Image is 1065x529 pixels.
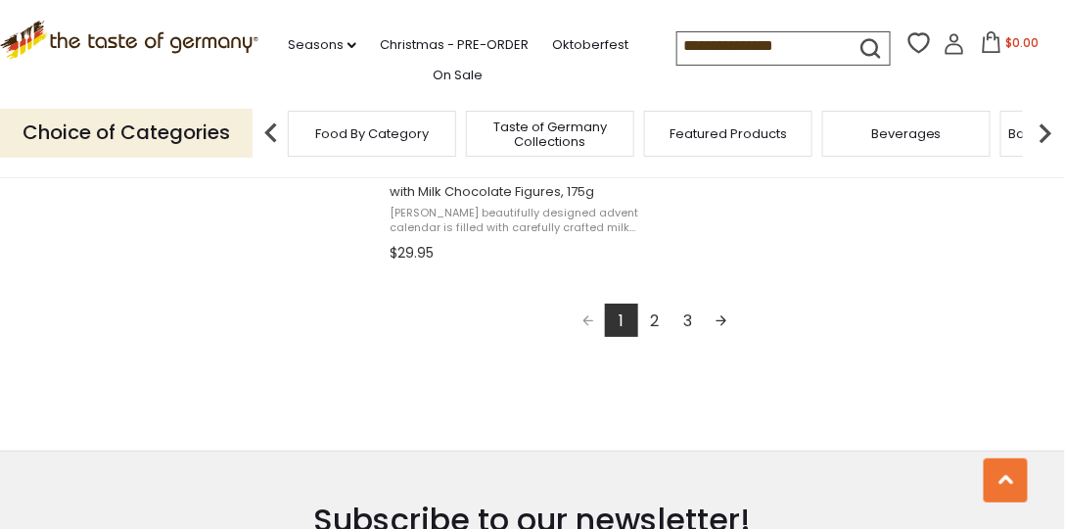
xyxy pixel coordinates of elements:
[671,304,705,337] a: 3
[1006,34,1040,51] span: $0.00
[390,304,919,343] div: Pagination
[380,34,529,56] a: Christmas - PRE-ORDER
[315,126,429,141] a: Food By Category
[705,304,738,337] a: Next page
[252,114,291,153] img: previous arrow
[1026,114,1065,153] img: next arrow
[871,126,942,141] a: Beverages
[670,126,787,141] a: Featured Products
[433,65,483,86] a: On Sale
[472,120,628,149] a: Taste of Germany Collections
[390,166,643,201] span: Heilemann Children’s Advent Calendar with Milk Chocolate Figures, 175g
[390,243,434,264] span: $29.95
[638,304,671,337] a: 2
[288,34,356,56] a: Seasons
[390,206,643,236] span: [PERSON_NAME] beautifully designed advent calendar is filled with carefully crafted milk chocolat...
[605,304,638,337] a: 1
[969,31,1052,61] button: $0.00
[552,34,628,56] a: Oktoberfest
